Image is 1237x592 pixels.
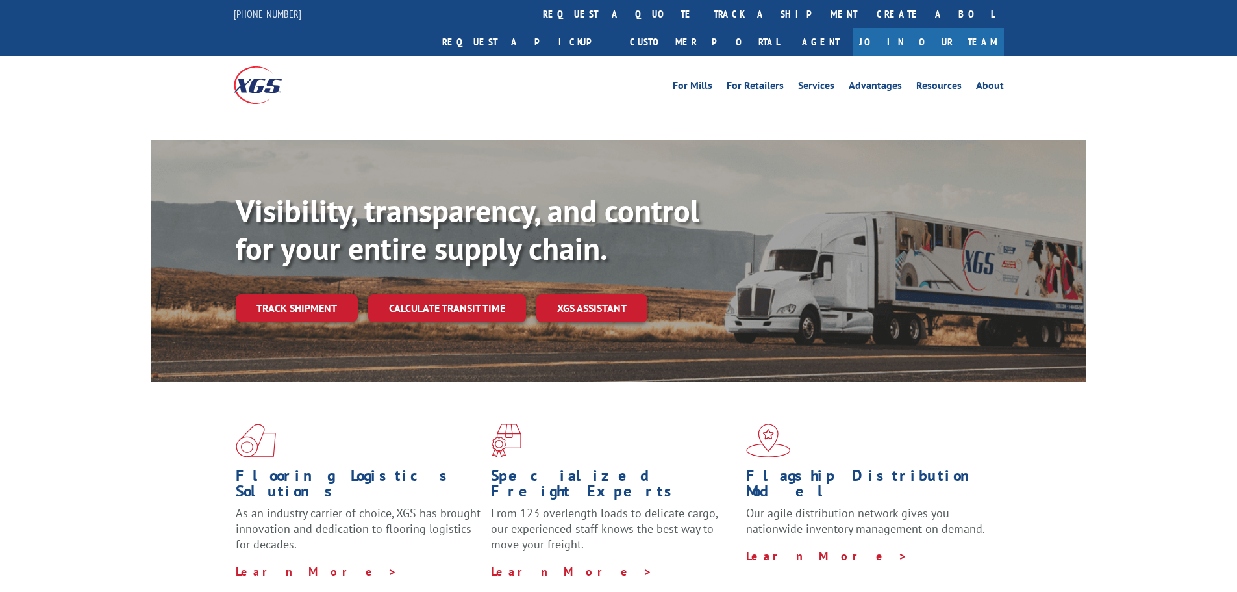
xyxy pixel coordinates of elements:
[491,468,736,506] h1: Specialized Freight Experts
[236,190,699,268] b: Visibility, transparency, and control for your entire supply chain.
[727,81,784,95] a: For Retailers
[236,294,358,322] a: Track shipment
[798,81,834,95] a: Services
[853,28,1004,56] a: Join Our Team
[491,424,521,457] img: xgs-icon-focused-on-flooring-red
[236,506,481,552] span: As an industry carrier of choice, XGS has brought innovation and dedication to flooring logistics...
[432,28,620,56] a: Request a pickup
[236,468,481,506] h1: Flooring Logistics Solutions
[234,7,301,20] a: [PHONE_NUMBER]
[491,564,653,579] a: Learn More >
[916,81,962,95] a: Resources
[746,506,985,536] span: Our agile distribution network gives you nationwide inventory management on demand.
[789,28,853,56] a: Agent
[673,81,712,95] a: For Mills
[976,81,1004,95] a: About
[620,28,789,56] a: Customer Portal
[746,468,992,506] h1: Flagship Distribution Model
[368,294,526,322] a: Calculate transit time
[236,564,397,579] a: Learn More >
[849,81,902,95] a: Advantages
[491,506,736,563] p: From 123 overlength loads to delicate cargo, our experienced staff knows the best way to move you...
[746,424,791,457] img: xgs-icon-flagship-distribution-model-red
[236,424,276,457] img: xgs-icon-total-supply-chain-intelligence-red
[536,294,647,322] a: XGS ASSISTANT
[746,548,908,563] a: Learn More >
